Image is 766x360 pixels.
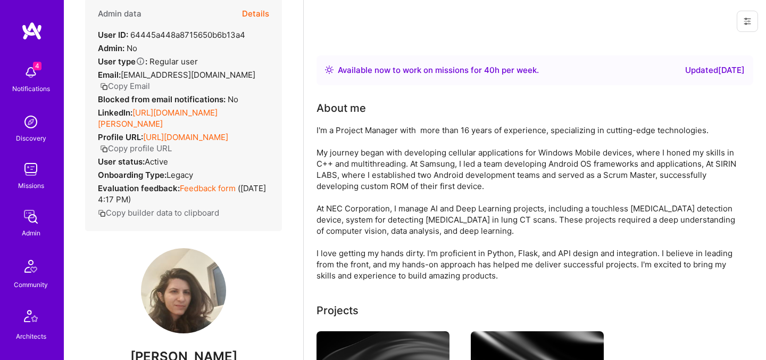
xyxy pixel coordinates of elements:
[180,183,236,193] a: Feedback form
[145,157,168,167] span: Active
[98,183,180,193] strong: Evaluation feedback:
[98,43,124,53] strong: Admin:
[98,29,245,40] div: 64445a448a8715650b6b13a4
[16,331,46,342] div: Architects
[136,56,145,66] i: Help
[98,170,166,180] strong: Onboarding Type:
[98,70,121,80] strong: Email:
[16,133,46,144] div: Discovery
[98,132,143,142] strong: Profile URL:
[100,145,108,153] i: icon Copy
[338,64,539,77] div: Available now to work on missions for h per week .
[18,180,44,191] div: Missions
[98,56,198,67] div: Regular user
[18,305,44,331] img: Architects
[98,94,228,104] strong: Blocked from email notifications:
[141,248,226,333] img: User Avatar
[317,125,742,281] div: I'm a Project Manager with more than 16 years of experience, specializing in cutting-edge technol...
[121,70,255,80] span: [EMAIL_ADDRESS][DOMAIN_NAME]
[98,43,137,54] div: No
[20,159,41,180] img: teamwork
[22,227,40,239] div: Admin
[98,209,106,217] i: icon Copy
[98,207,219,218] button: Copy builder data to clipboard
[100,83,108,91] i: icon Copy
[98,108,132,118] strong: LinkedIn:
[12,83,50,94] div: Notifications
[21,21,43,40] img: logo
[20,111,41,133] img: discovery
[33,62,41,70] span: 4
[14,279,48,290] div: Community
[98,94,238,105] div: No
[317,302,359,318] div: Projects
[100,143,172,154] button: Copy profile URL
[325,66,334,74] img: Availability
[100,80,150,92] button: Copy Email
[18,253,44,279] img: Community
[20,206,41,227] img: admin teamwork
[98,183,269,205] div: ( [DATE] 4:17 PM )
[20,62,41,83] img: bell
[98,30,128,40] strong: User ID:
[685,64,745,77] div: Updated [DATE]
[98,9,141,19] h4: Admin data
[317,100,366,116] div: About me
[98,56,147,67] strong: User type :
[98,108,218,129] a: [URL][DOMAIN_NAME][PERSON_NAME]
[143,132,228,142] a: [URL][DOMAIN_NAME]
[484,65,495,75] span: 40
[166,170,193,180] span: legacy
[98,157,145,167] strong: User status:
